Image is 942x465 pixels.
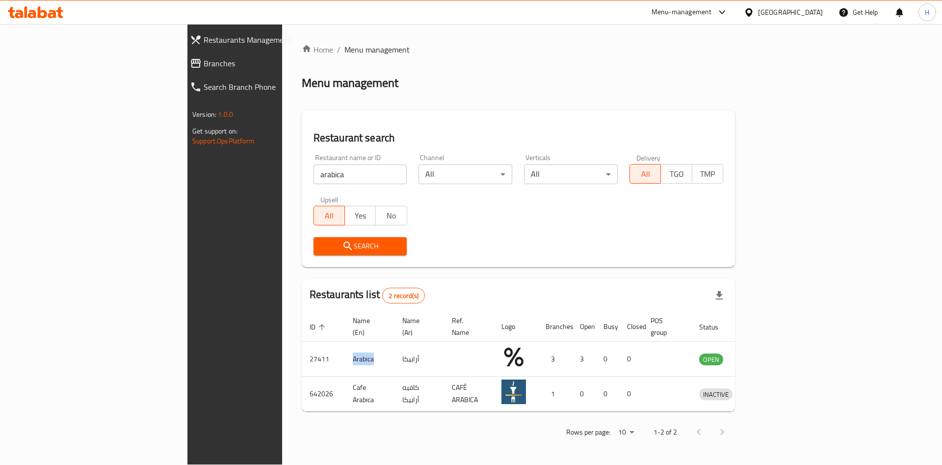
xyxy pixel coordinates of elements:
label: Upsell [320,196,339,203]
span: No [380,209,403,223]
table: enhanced table [302,312,778,411]
span: TGO [665,167,688,181]
h2: Menu management [302,75,398,91]
td: 0 [619,342,643,377]
span: All [634,167,657,181]
span: TMP [696,167,719,181]
img: Arabica [501,345,526,369]
span: H [925,7,929,18]
a: Search Branch Phone [182,75,345,99]
td: 0 [596,377,619,411]
a: Restaurants Management [182,28,345,52]
label: Delivery [636,154,661,161]
a: Support.OpsPlatform [192,135,255,147]
th: Branches [538,312,572,342]
h2: Restaurants list [310,287,425,303]
nav: breadcrumb [302,44,735,55]
button: TMP [692,164,723,184]
span: Yes [349,209,372,223]
span: Ref. Name [452,315,482,338]
td: 1 [538,377,572,411]
span: Menu management [344,44,410,55]
th: Open [572,312,596,342]
td: كافيه أرابيكا [394,377,444,411]
p: Rows per page: [566,426,610,438]
td: 0 [619,377,643,411]
span: INACTIVE [699,389,733,400]
input: Search for restaurant name or ID.. [314,164,407,184]
span: Name (Ar) [402,315,432,338]
th: Closed [619,312,643,342]
td: Arabica [345,342,394,377]
td: 0 [572,377,596,411]
button: No [375,206,407,225]
div: OPEN [699,354,723,365]
div: Menu-management [652,6,712,18]
span: 1.0.0 [218,108,233,121]
span: OPEN [699,354,723,365]
td: CAFÉ ARABICA [444,377,494,411]
button: TGO [660,164,692,184]
a: Branches [182,52,345,75]
img: Cafe Arabica [501,380,526,404]
button: Yes [344,206,376,225]
h2: Restaurant search [314,131,723,145]
span: Get support on: [192,125,237,137]
div: INACTIVE [699,388,733,400]
span: Version: [192,108,216,121]
span: Status [699,321,731,333]
th: Logo [494,312,538,342]
span: ID [310,321,328,333]
span: All [318,209,341,223]
td: 3 [538,342,572,377]
div: Total records count [382,288,425,303]
div: Rows per page: [614,425,638,440]
span: Branches [204,57,337,69]
span: Search Branch Phone [204,81,337,93]
button: Search [314,237,407,255]
span: POS group [651,315,680,338]
span: Search [321,240,399,252]
div: All [419,164,512,184]
td: أرابيكا [394,342,444,377]
button: All [629,164,661,184]
td: 3 [572,342,596,377]
span: Restaurants Management [204,34,337,46]
td: Cafe Arabica [345,377,394,411]
span: 2 record(s) [383,291,424,301]
div: Export file [707,284,731,307]
div: All [524,164,618,184]
p: 1-2 of 2 [654,426,677,438]
td: 0 [596,342,619,377]
span: Name (En) [353,315,383,338]
th: Busy [596,312,619,342]
button: All [314,206,345,225]
div: [GEOGRAPHIC_DATA] [758,7,823,18]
